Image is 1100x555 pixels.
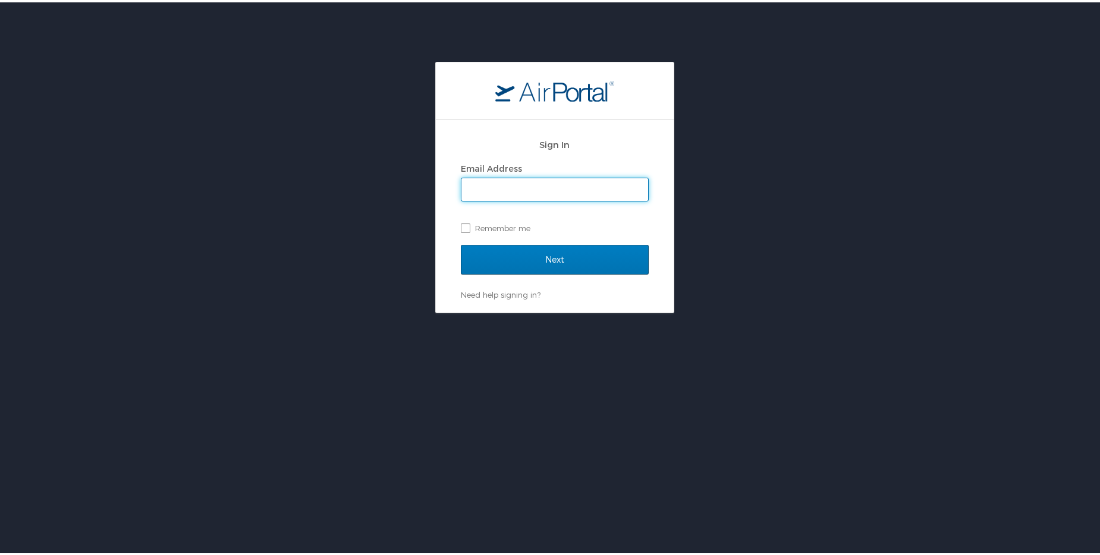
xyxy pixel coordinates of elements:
[461,288,540,297] a: Need help signing in?
[461,217,649,235] label: Remember me
[461,135,649,149] h2: Sign In
[461,161,522,171] label: Email Address
[461,242,649,272] input: Next
[495,78,614,99] img: logo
